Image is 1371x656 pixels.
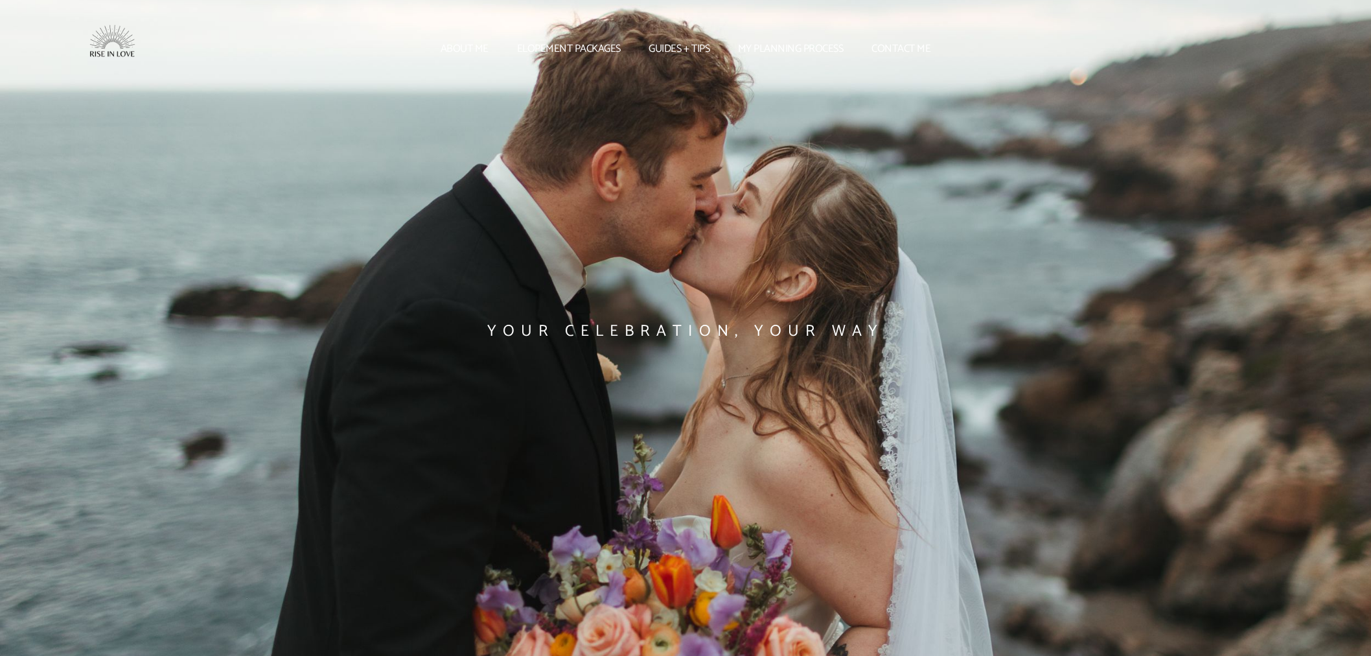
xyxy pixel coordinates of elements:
[754,323,822,340] span: YOUR
[832,323,884,340] span: WAY
[487,323,555,340] span: YOUR
[430,45,500,53] a: About me
[565,323,744,340] span: CELEBRATION,
[638,45,720,53] a: Guides + tips
[506,45,632,53] a: Elopement packages
[49,6,178,84] img: Rise in Love Photography
[727,45,854,53] a: My Planning Process
[860,45,941,53] a: Contact me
